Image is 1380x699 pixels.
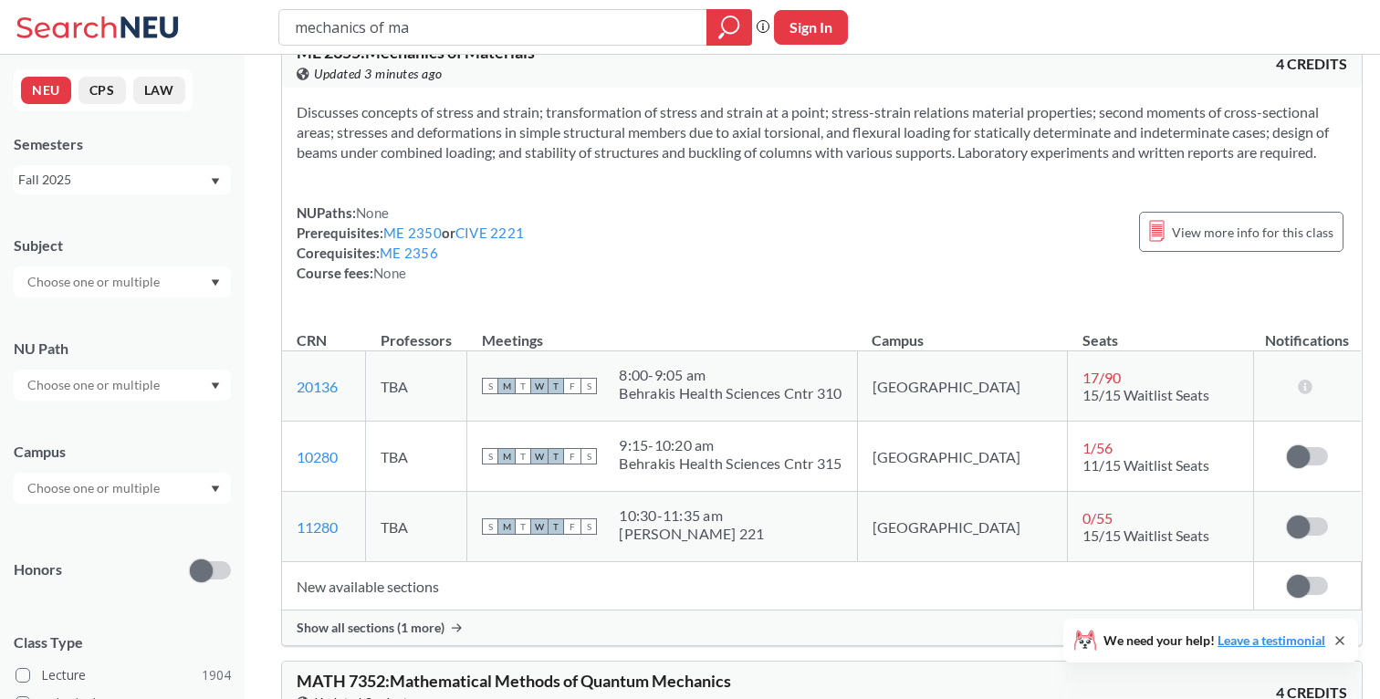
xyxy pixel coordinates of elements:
span: T [548,378,564,394]
div: 9:15 - 10:20 am [619,436,842,454]
input: Class, professor, course number, "phrase" [293,12,694,43]
span: F [564,518,580,535]
a: ME 2356 [380,245,438,261]
div: Behrakis Health Sciences Cntr 315 [619,454,842,473]
svg: Dropdown arrow [211,485,220,493]
svg: magnifying glass [718,15,740,40]
div: Dropdown arrow [14,370,231,401]
div: Behrakis Health Sciences Cntr 310 [619,384,842,402]
span: We need your help! [1103,634,1325,647]
div: Dropdown arrow [14,473,231,504]
div: Subject [14,235,231,256]
div: 8:00 - 9:05 am [619,366,842,384]
input: Choose one or multiple [18,477,172,499]
span: None [356,204,389,221]
span: W [531,378,548,394]
div: Semesters [14,134,231,154]
span: M [498,448,515,464]
span: T [515,518,531,535]
svg: Dropdown arrow [211,178,220,185]
span: S [482,518,498,535]
th: Seats [1068,312,1253,351]
div: NU Path [14,339,231,359]
td: [GEOGRAPHIC_DATA] [857,351,1068,422]
div: Dropdown arrow [14,266,231,297]
td: TBA [366,492,467,562]
span: 1904 [202,665,231,685]
span: Updated 3 minutes ago [314,64,443,84]
div: NUPaths: Prerequisites: or Corequisites: Course fees: [297,203,524,283]
div: magnifying glass [706,9,752,46]
span: 17 / 90 [1082,369,1121,386]
span: T [548,448,564,464]
span: Show all sections (1 more) [297,620,444,636]
div: Campus [14,442,231,462]
th: Professors [366,312,467,351]
label: Lecture [16,663,231,687]
div: Fall 2025Dropdown arrow [14,165,231,194]
td: TBA [366,351,467,422]
svg: Dropdown arrow [211,279,220,287]
span: T [515,378,531,394]
td: TBA [366,422,467,492]
a: 11280 [297,518,338,536]
span: 11/15 Waitlist Seats [1082,456,1209,474]
span: T [515,448,531,464]
span: 0 / 55 [1082,509,1113,527]
span: 15/15 Waitlist Seats [1082,386,1209,403]
div: [PERSON_NAME] 221 [619,525,764,543]
span: W [531,448,548,464]
input: Choose one or multiple [18,271,172,293]
th: Notifications [1253,312,1361,351]
p: Honors [14,559,62,580]
span: F [564,378,580,394]
a: 10280 [297,448,338,465]
a: CIVE 2221 [455,224,524,241]
span: T [548,518,564,535]
button: NEU [21,77,71,104]
div: Fall 2025 [18,170,209,190]
span: S [580,448,597,464]
span: MATH 7352 : Mathematical Methods of Quantum Mechanics [297,671,731,691]
th: Meetings [467,312,857,351]
span: W [531,518,548,535]
span: View more info for this class [1172,221,1333,244]
span: 4 CREDITS [1276,54,1347,74]
span: S [482,448,498,464]
svg: Dropdown arrow [211,382,220,390]
div: Show all sections (1 more) [282,610,1362,645]
input: Choose one or multiple [18,374,172,396]
span: S [580,518,597,535]
a: Leave a testimonial [1218,632,1325,648]
span: M [498,518,515,535]
a: 20136 [297,378,338,395]
span: Class Type [14,632,231,652]
span: 1 / 56 [1082,439,1113,456]
th: Campus [857,312,1068,351]
span: 15/15 Waitlist Seats [1082,527,1209,544]
span: S [482,378,498,394]
td: [GEOGRAPHIC_DATA] [857,422,1068,492]
span: S [580,378,597,394]
button: LAW [133,77,185,104]
div: CRN [297,330,327,350]
span: M [498,378,515,394]
span: None [373,265,406,281]
section: Discusses concepts of stress and strain; transformation of stress and strain at a point; stress-s... [297,102,1347,162]
td: [GEOGRAPHIC_DATA] [857,492,1068,562]
button: CPS [78,77,126,104]
button: Sign In [774,10,848,45]
a: ME 2350 [383,224,442,241]
div: 10:30 - 11:35 am [619,506,764,525]
span: F [564,448,580,464]
td: New available sections [282,562,1253,610]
